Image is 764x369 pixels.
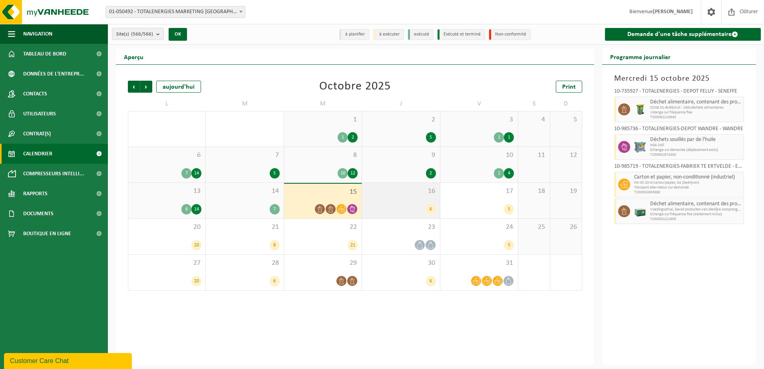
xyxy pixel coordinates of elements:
div: 14 [191,204,201,214]
span: Documents [23,204,54,224]
span: 6 [132,151,201,160]
div: 5 [504,204,514,214]
span: Contrat(s) [23,124,51,144]
div: 21 [348,240,358,250]
span: 25 [522,223,546,232]
div: 10 [338,168,348,179]
img: PB-LB-0680-HPE-GN-01 [634,205,646,217]
span: 4 [522,115,546,124]
div: 20 [191,276,201,286]
div: 7 [181,168,191,179]
span: Déchets souillés par de l'huile [650,137,742,143]
span: T250002215645 [650,115,742,120]
span: Print [562,84,576,90]
span: T250002972400 [650,153,742,157]
div: 6 [181,204,191,214]
count: (566/566) [131,32,153,37]
div: 1 [338,132,348,143]
img: PB-AP-0800-MET-02-01 [634,141,646,153]
h2: Programme journalier [602,49,678,64]
span: 8 [288,151,358,160]
span: T250002993888 [634,190,742,195]
span: 20 [132,223,201,232]
span: 15 [288,188,358,196]
span: 5 [554,115,578,124]
span: 22 [288,223,358,232]
span: Utilisateurs [23,104,56,124]
div: 20 [191,240,201,250]
div: 2 [426,168,436,179]
span: 24 [444,223,514,232]
div: 1 [494,132,504,143]
span: 27 [132,259,201,268]
button: Site(s)(566/566) [112,28,164,40]
span: 01-050492 - TOTALENERGIES MARKETING BELGIUM - BRUSSEL [105,6,245,18]
td: M [284,97,362,111]
span: 28 [210,259,279,268]
span: KGA Colli [650,143,742,148]
span: Rapports [23,184,48,204]
div: 5 [426,132,436,143]
span: 26 [554,223,578,232]
td: D [550,97,582,111]
div: 6 [426,276,436,286]
span: 19 [554,187,578,196]
div: 6 [426,204,436,214]
span: Compresseurs intelli... [23,164,84,184]
span: 1 [288,115,358,124]
li: à planifier [339,29,369,40]
span: Calendrier [23,144,52,164]
div: 6 [270,276,280,286]
a: Demande d'une tâche supplémentaire [605,28,761,41]
td: S [518,97,550,111]
span: Navigation [23,24,52,44]
span: 13 [132,187,201,196]
span: Contacts [23,84,47,104]
img: WB-0240-HPE-GN-50 [634,103,646,115]
span: ZONE 01-BUREAUX - 240Ldéchets alimentaires [650,105,742,110]
span: Carton et papier, non-conditionné (industriel) [634,174,742,181]
h2: Aperçu [116,49,151,64]
span: Vidange sur fréquence fixe [650,110,742,115]
div: 14 [191,168,201,179]
div: Octobre 2025 [319,81,391,93]
span: 12 [554,151,578,160]
td: J [362,97,440,111]
span: Echange sur fréquence fixe (traitement inclus) [650,212,742,217]
td: V [440,97,518,111]
span: 9 [366,151,436,160]
span: 3 [444,115,514,124]
div: 10-985736 - TOTALENERGIES-DEPOT WANDRE - WANDRE [614,126,744,134]
div: 7 [270,204,280,214]
span: Boutique en ligne [23,224,71,244]
div: aujourd'hui [156,81,201,93]
span: 11 [522,151,546,160]
span: 30 [366,259,436,268]
li: exécuté [408,29,434,40]
div: 1 [494,168,504,179]
span: 10 [444,151,514,160]
span: 18 [522,187,546,196]
span: 17 [444,187,514,196]
div: 10-735927 - TOTALENERGIES - DÉPÔT FELUY - SENEFFE [614,89,744,97]
span: Echange sur demande (déplacement exclu) [650,148,742,153]
span: Suivant [140,81,152,93]
span: T250002221605 [650,217,742,222]
div: 1 [504,132,514,143]
li: à exécuter [373,29,404,40]
li: Exécuté et terminé [438,29,485,40]
div: 10-985719 - TOTALENERGIES-FABRIEK TE ERTVELDE - ERTVELDE [614,164,744,172]
div: 5 [270,168,280,179]
span: 7 [210,151,279,160]
span: 29 [288,259,358,268]
span: Précédent [128,81,140,93]
iframe: chat widget [4,351,133,369]
button: OK [169,28,187,41]
span: Voedingsafval, bevat producten van dierlijke oorsprong, onve [650,207,742,212]
span: Déchet alimentaire, contenant des produits d'origine animale, non emballé, catégorie 3 [650,99,742,105]
span: 21 [210,223,279,232]
h3: Mercredi 15 octobre 2025 [614,73,744,85]
span: 14 [210,187,279,196]
span: Site(s) [116,28,153,40]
